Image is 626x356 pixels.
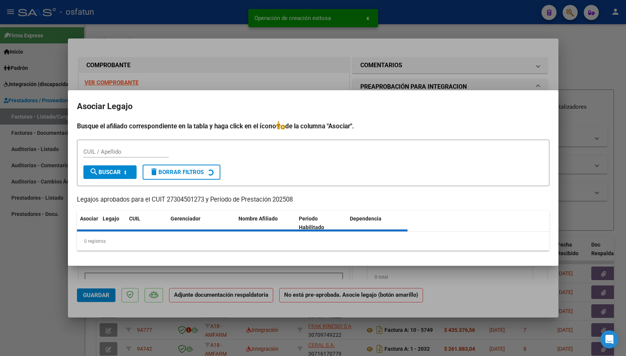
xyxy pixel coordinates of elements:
[80,216,98,222] span: Asociar
[77,121,549,131] h4: Busque el afiliado correspondiente en la tabla y haga click en el ícono de la columna "Asociar".
[350,216,381,222] span: Dependencia
[347,211,408,236] datatable-header-cell: Dependencia
[171,216,200,222] span: Gerenciador
[89,169,121,176] span: Buscar
[89,167,98,176] mat-icon: search
[149,169,204,176] span: Borrar Filtros
[103,216,119,222] span: Legajo
[235,211,296,236] datatable-header-cell: Nombre Afiliado
[77,232,549,251] div: 0 registros
[129,216,140,222] span: CUIL
[100,211,126,236] datatable-header-cell: Legajo
[126,211,168,236] datatable-header-cell: CUIL
[77,99,549,114] h2: Asociar Legajo
[296,211,347,236] datatable-header-cell: Periodo Habilitado
[600,330,618,348] div: Open Intercom Messenger
[77,211,100,236] datatable-header-cell: Asociar
[143,165,220,180] button: Borrar Filtros
[83,165,137,179] button: Buscar
[238,216,278,222] span: Nombre Afiliado
[299,216,324,230] span: Periodo Habilitado
[168,211,235,236] datatable-header-cell: Gerenciador
[77,195,549,205] p: Legajos aprobados para el CUIT 27304501273 y Período de Prestación 202508
[149,167,158,176] mat-icon: delete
